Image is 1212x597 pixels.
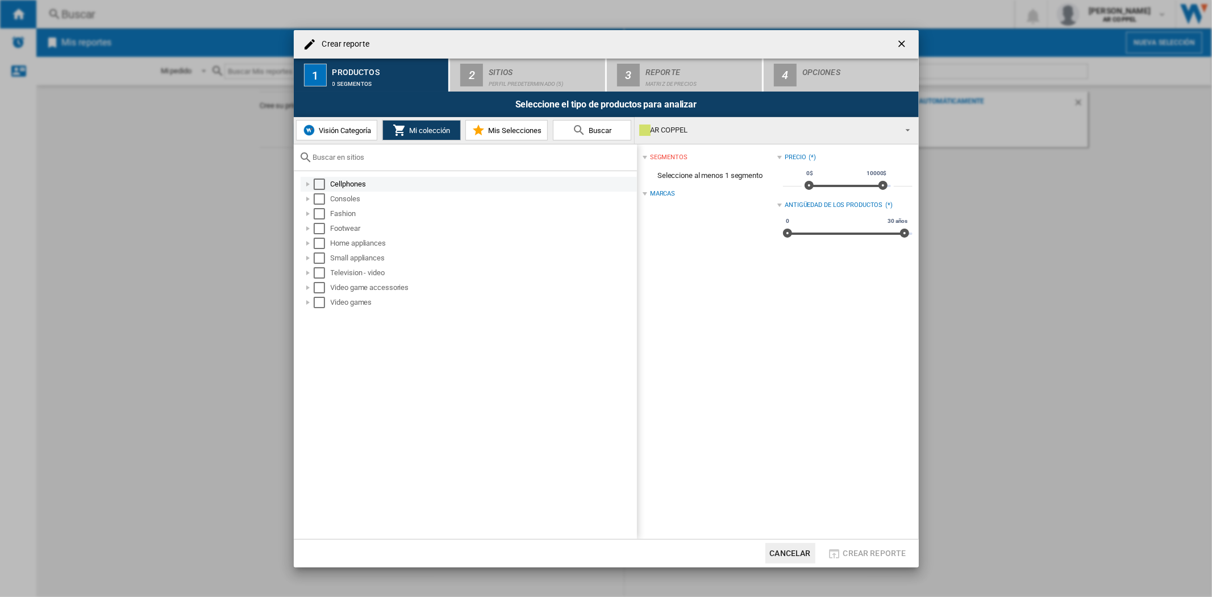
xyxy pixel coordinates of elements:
[316,39,369,50] h4: Crear reporte
[294,59,450,92] button: 1 Productos 0 segmentos
[886,217,909,226] span: 30 años
[331,208,635,219] div: Fashion
[639,122,896,138] div: AR COPPEL
[892,33,914,56] button: getI18NText('BUTTONS.CLOSE_DIALOG')
[314,282,331,293] md-checkbox: Select
[650,153,688,162] div: segmentos
[774,64,797,86] div: 4
[332,63,444,75] div: Productos
[765,543,815,563] button: Cancelar
[314,208,331,219] md-checkbox: Select
[316,126,371,135] span: Visión Categoría
[785,153,806,162] div: Precio
[313,153,631,161] input: Buscar en sitios
[332,75,444,87] div: 0 segmentos
[331,223,635,234] div: Footwear
[485,126,542,135] span: Mis Selecciones
[450,59,606,92] button: 2 Sitios Perfil predeterminado (5)
[650,189,675,198] div: Marcas
[805,169,815,178] span: 0$
[331,179,635,190] div: Cellphones
[764,59,919,92] button: 4 Opciones
[331,252,635,264] div: Small appliances
[896,38,910,52] ng-md-icon: getI18NText('BUTTONS.CLOSE_DIALOG')
[465,120,548,140] button: Mis Selecciones
[314,297,331,308] md-checkbox: Select
[331,267,635,279] div: Television - video
[314,179,331,190] md-checkbox: Select
[294,92,919,117] div: Seleccione el tipo de productos para analizar
[406,126,450,135] span: Mi colección
[296,120,377,140] button: Visión Categoría
[331,297,635,308] div: Video games
[314,267,331,279] md-checkbox: Select
[865,169,888,178] span: 10000$
[304,64,327,86] div: 1
[586,126,612,135] span: Buscar
[617,64,640,86] div: 3
[314,193,331,205] md-checkbox: Select
[784,217,791,226] span: 0
[382,120,461,140] button: Mi colección
[314,223,331,234] md-checkbox: Select
[553,120,631,140] button: Buscar
[489,63,601,75] div: Sitios
[843,549,906,558] span: Crear reporte
[645,75,757,87] div: Matriz de precios
[785,201,882,210] div: Antigüedad de los productos
[489,75,601,87] div: Perfil predeterminado (5)
[824,543,910,563] button: Crear reporte
[331,282,635,293] div: Video game accessories
[331,193,635,205] div: Consoles
[314,252,331,264] md-checkbox: Select
[331,238,635,249] div: Home appliances
[314,238,331,249] md-checkbox: Select
[802,63,914,75] div: Opciones
[460,64,483,86] div: 2
[643,165,777,186] span: Seleccione al menos 1 segmento
[302,123,316,137] img: wiser-icon-blue.png
[645,63,757,75] div: Reporte
[607,59,763,92] button: 3 Reporte Matriz de precios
